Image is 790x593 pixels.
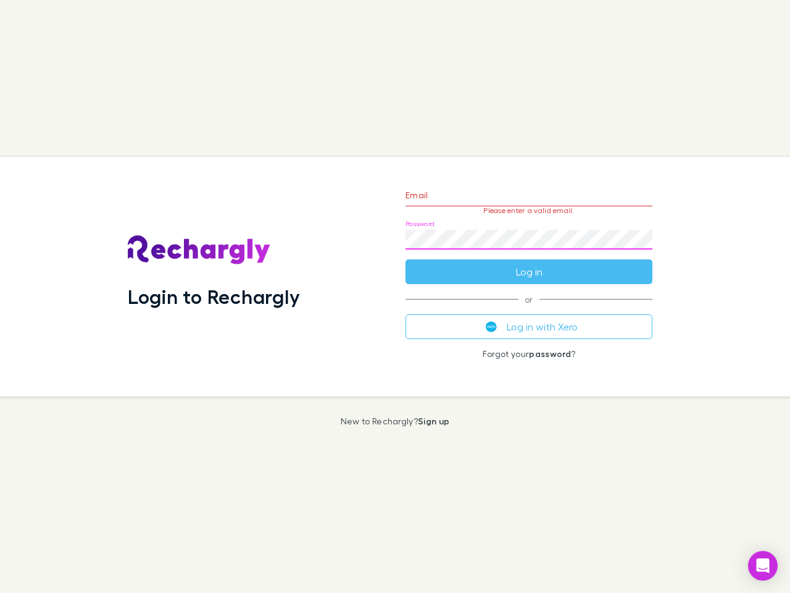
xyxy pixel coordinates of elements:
[405,314,652,339] button: Log in with Xero
[748,551,778,581] div: Open Intercom Messenger
[418,416,449,426] a: Sign up
[405,349,652,359] p: Forgot your ?
[405,206,652,215] p: Please enter a valid email.
[529,348,571,359] a: password
[486,321,497,332] img: Xero's logo
[128,235,271,265] img: Rechargly's Logo
[128,285,300,308] h1: Login to Rechargly
[405,259,652,284] button: Log in
[405,219,434,229] label: Password
[341,416,450,426] p: New to Rechargly?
